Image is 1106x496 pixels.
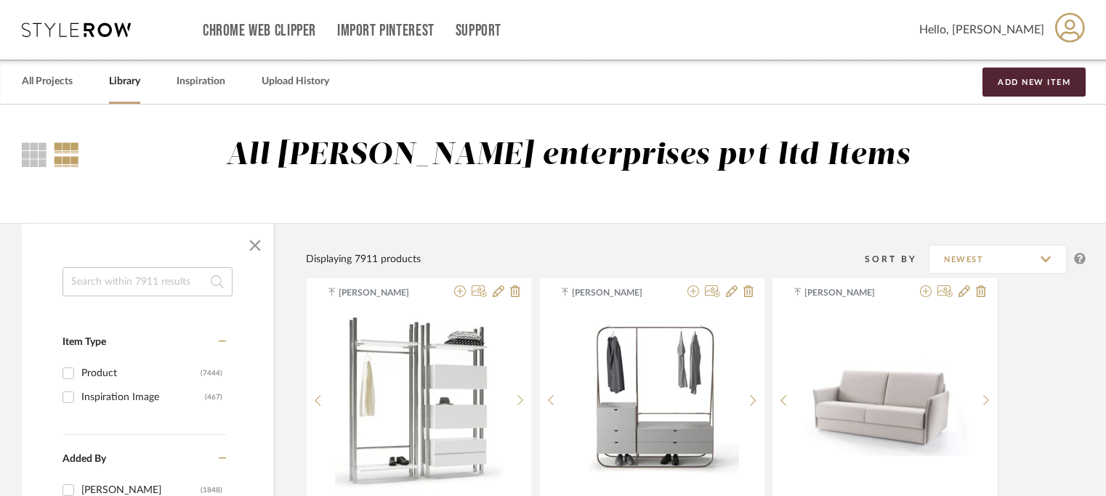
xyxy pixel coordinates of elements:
input: Search within 7911 results [62,267,233,296]
img: DARO SOFA BED OP. D [795,344,975,456]
a: Import Pinterest [337,25,435,37]
span: Added By [62,454,106,464]
span: Hello, [PERSON_NAME] [919,21,1044,38]
div: (467) [205,386,222,409]
button: Close [241,231,270,260]
img: SEDA WARDROBE [335,309,503,491]
div: Sort By [865,252,929,267]
a: Chrome Web Clipper [203,25,316,37]
a: Inspiration [177,72,225,92]
a: Upload History [262,72,329,92]
span: [PERSON_NAME] [339,286,430,299]
div: Inspiration Image [81,386,205,409]
a: Library [109,72,140,92]
span: [PERSON_NAME] [804,286,896,299]
img: CIFE WARDROBE [565,309,739,491]
div: (7444) [201,362,222,385]
span: Item Type [62,337,106,347]
a: Support [456,25,501,37]
span: [PERSON_NAME] [572,286,663,299]
div: Displaying 7911 products [306,251,421,267]
a: All Projects [22,72,73,92]
div: All [PERSON_NAME] enterprises pvt ltd Items [226,137,910,174]
button: Add New Item [982,68,1086,97]
div: Product [81,362,201,385]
